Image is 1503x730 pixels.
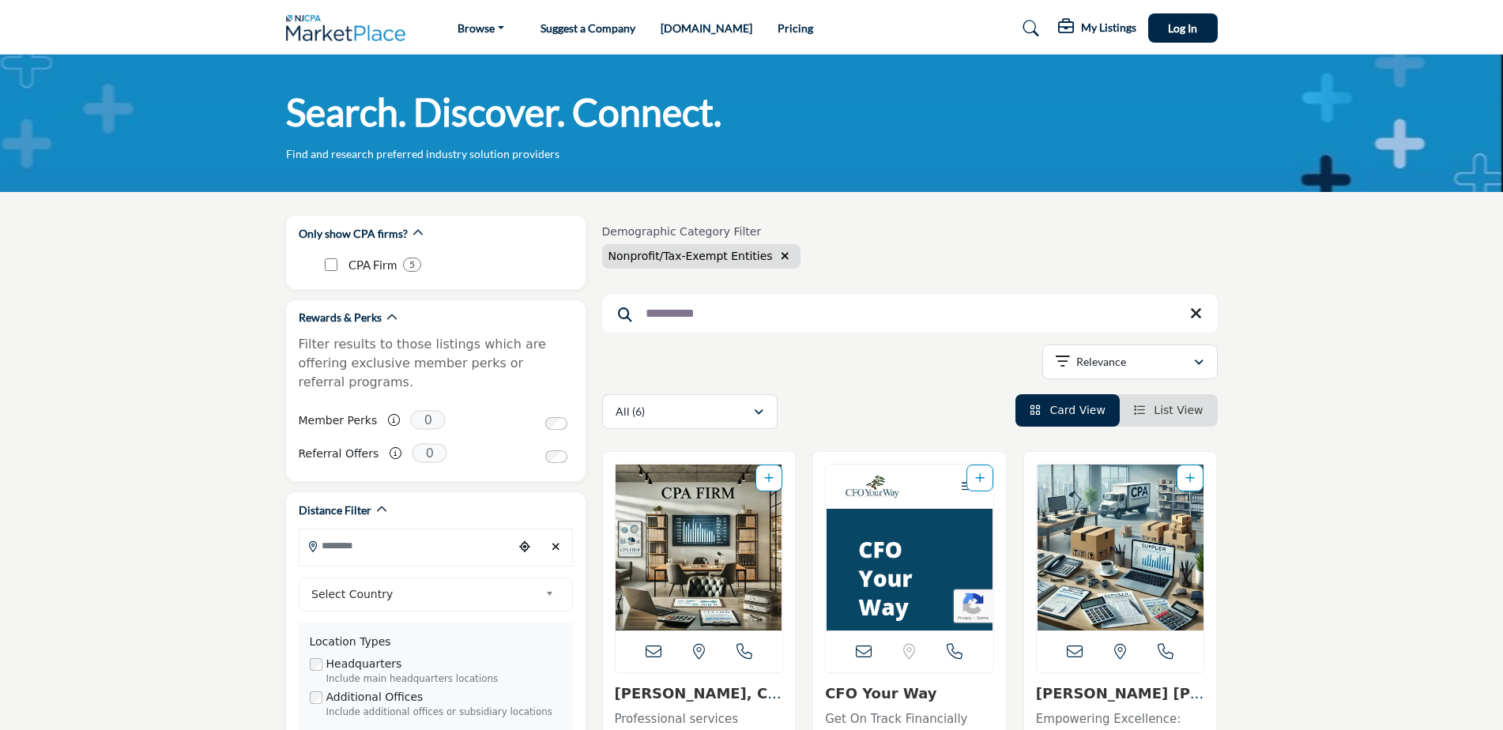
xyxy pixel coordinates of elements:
[348,256,397,274] p: CPA Firm: CPA Firm
[326,689,424,706] label: Additional Offices
[602,225,801,239] h6: Demographic Category Filter
[545,450,567,463] input: Switch to Referral Offers
[1008,16,1049,41] a: Search
[1042,344,1218,379] button: Relevance
[286,146,559,162] p: Find and research preferred industry solution providers
[513,530,537,564] div: Choose your current location
[299,440,379,468] label: Referral Offers
[825,685,994,702] h3: CFO Your Way
[661,21,752,35] a: [DOMAIN_NAME]
[311,585,539,604] span: Select Country
[446,17,515,40] a: Browse
[286,15,414,41] img: Site Logo
[615,685,784,702] h3: Brian Bertscha, CPA, MBA
[325,258,337,271] input: CPA Firm checkbox
[1037,465,1204,630] a: Open Listing in new tab
[299,407,378,435] label: Member Perks
[826,465,993,630] img: CFO Your Way
[615,685,782,719] a: [PERSON_NAME], CPA,...
[608,250,773,262] span: Nonprofit/Tax-Exempt Entities
[410,410,446,430] span: 0
[326,672,562,687] div: Include main headquarters locations
[1185,472,1195,484] a: Add To List
[1081,21,1136,35] h5: My Listings
[1148,13,1218,43] button: Log In
[310,634,562,650] div: Location Types
[975,472,985,484] a: Add To List
[412,443,447,463] span: 0
[1076,354,1126,370] p: Relevance
[1037,465,1204,630] img: Citrin Cooperman Advisors LLC
[1049,404,1105,416] span: Card View
[299,530,513,561] input: Search Location
[764,472,774,484] a: Add To List
[1168,21,1197,35] span: Log In
[1030,404,1106,416] a: View Card
[326,656,402,672] label: Headquarters
[826,465,993,630] a: Open Listing in new tab
[403,258,421,272] div: 5 Results For CPA Firm
[326,706,562,720] div: Include additional offices or subsidiary locations
[616,465,783,630] img: Brian Bertscha, CPA, MBA
[299,310,382,325] h2: Rewards & Perks
[545,417,567,430] input: Switch to Member Perks
[1120,394,1218,427] li: List View
[616,404,645,420] p: All (6)
[299,335,573,392] p: Filter results to those listings which are offering exclusive member perks or referral programs.
[778,21,813,35] a: Pricing
[1036,685,1204,719] a: [PERSON_NAME] [PERSON_NAME] Adv...
[1058,19,1136,38] div: My Listings
[541,21,635,35] a: Suggest a Company
[825,685,936,702] a: CFO Your Way
[544,530,568,564] div: Clear search location
[286,88,721,137] h1: Search. Discover. Connect.
[602,295,1218,333] input: Search Keyword
[1154,404,1203,416] span: List View
[1036,685,1205,702] h3: Citrin Cooperman Advisors LLC
[299,502,371,518] h2: Distance Filter
[1015,394,1120,427] li: Card View
[409,259,415,270] b: 5
[299,226,408,242] h2: Only show CPA firms?
[602,394,778,429] button: All (6)
[616,465,783,630] a: Open Listing in new tab
[1134,404,1204,416] a: View List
